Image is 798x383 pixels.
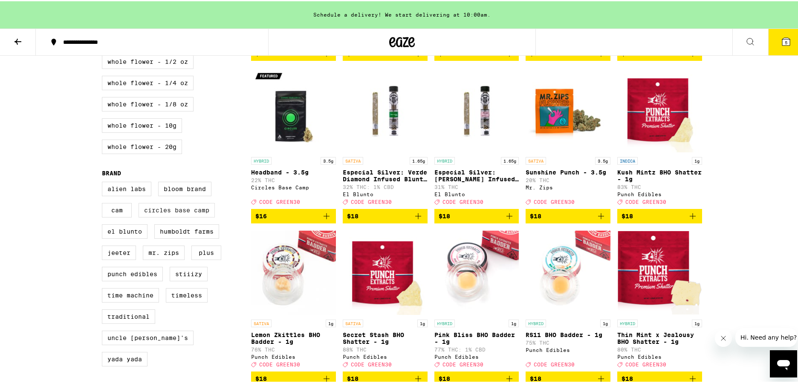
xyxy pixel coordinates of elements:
[343,353,428,358] div: Punch Edibles
[102,266,163,280] label: Punch Edibles
[102,169,121,175] legend: Brand
[251,168,336,174] p: Headband - 3.5g
[595,156,610,163] p: 3.5g
[251,176,336,182] p: 22% THC
[102,308,155,323] label: Traditional
[326,318,336,326] p: 1g
[526,208,610,222] button: Add to bag
[102,244,136,259] label: Jeeter
[343,208,428,222] button: Add to bag
[251,66,336,151] img: Circles Base Camp - Headband - 3.5g
[434,190,519,196] div: El Blunto
[526,168,610,174] p: Sunshine Punch - 3.5g
[158,180,211,195] label: Bloom Brand
[442,198,483,203] span: CODE GREEN30
[102,351,147,365] label: Yada Yada
[526,156,546,163] p: SATIVA
[351,360,392,366] span: CODE GREEN30
[166,287,208,301] label: Timeless
[617,346,702,351] p: 80% THC
[434,318,455,326] p: HYBRID
[617,318,638,326] p: HYBRID
[534,360,575,366] span: CODE GREEN30
[434,229,519,314] img: Punch Edibles - Pink Bliss BHO Badder - 1g
[526,229,610,314] img: Punch Edibles - RS11 BHO Badder - 1g
[102,117,182,131] label: Whole Flower - 10g
[259,198,300,203] span: CODE GREEN30
[617,353,702,358] div: Punch Edibles
[617,330,702,344] p: Thin Mint x Jealousy BHO Shatter - 1g
[735,327,797,346] iframe: Message from company
[692,318,702,326] p: 1g
[526,346,610,352] div: Punch Edibles
[410,156,428,163] p: 1.65g
[785,39,787,44] span: 5
[170,266,208,280] label: STIIIZY
[617,66,702,151] img: Punch Edibles - Kush Mintz BHO Shatter - 1g
[102,96,194,110] label: Whole Flower - 1/8 oz
[434,208,519,222] button: Add to bag
[617,183,702,189] p: 83% THC
[251,208,336,222] button: Add to bag
[251,353,336,358] div: Punch Edibles
[343,346,428,351] p: 88% THC
[347,212,359,218] span: $18
[439,212,450,218] span: $18
[251,318,272,326] p: SATIVA
[434,353,519,358] div: Punch Edibles
[251,66,336,208] a: Open page for Headband - 3.5g from Circles Base Camp
[255,374,267,381] span: $18
[534,198,575,203] span: CODE GREEN30
[143,244,185,259] label: Mr. Zips
[617,229,702,370] a: Open page for Thin Mint x Jealousy BHO Shatter - 1g from Punch Edibles
[102,74,194,89] label: Whole Flower - 1/4 oz
[343,190,428,196] div: El Blunto
[434,330,519,344] p: Pink Bliss BHO Badder - 1g
[617,190,702,196] div: Punch Edibles
[617,66,702,208] a: Open page for Kush Mintz BHO Shatter - 1g from Punch Edibles
[434,66,519,208] a: Open page for Especial Silver: Rosa Diamond Infused Blunt - 1.65g from El Blunto
[102,223,147,237] label: El Blunto
[343,330,428,344] p: Secret Stash BHO Shatter - 1g
[434,156,455,163] p: HYBRID
[625,360,666,366] span: CODE GREEN30
[526,330,610,337] p: RS11 BHO Badder - 1g
[530,374,541,381] span: $18
[351,198,392,203] span: CODE GREEN30
[501,156,519,163] p: 1.65g
[526,176,610,182] p: 20% THC
[251,330,336,344] p: Lemon Zkittles BHO Badder - 1g
[343,66,428,151] img: El Blunto - Especial Silver: Verde Diamond Infused Blunt - 1.65g
[259,360,300,366] span: CODE GREEN30
[622,374,633,381] span: $18
[255,212,267,218] span: $16
[692,156,702,163] p: 1g
[526,339,610,344] p: 75% THC
[530,212,541,218] span: $18
[347,374,359,381] span: $18
[509,318,519,326] p: 1g
[526,66,610,151] img: Mr. Zips - Sunshine Punch - 3.5g
[102,287,159,301] label: Time Machine
[102,138,182,153] label: Whole Flower - 20g
[321,156,336,163] p: 3.5g
[102,180,151,195] label: Alien Labs
[770,349,797,376] iframe: Button to launch messaging window
[343,66,428,208] a: Open page for Especial Silver: Verde Diamond Infused Blunt - 1.65g from El Blunto
[343,168,428,181] p: Especial Silver: Verde Diamond Infused Blunt - 1.65g
[251,229,336,314] img: Punch Edibles - Lemon Zkittles BHO Badder - 1g
[102,53,194,68] label: Whole Flower - 1/2 oz
[417,318,428,326] p: 1g
[434,168,519,181] p: Especial Silver: [PERSON_NAME] Infused Blunt - 1.65g
[434,229,519,370] a: Open page for Pink Bliss BHO Badder - 1g from Punch Edibles
[191,244,221,259] label: PLUS
[625,198,666,203] span: CODE GREEN30
[102,202,132,216] label: CAM
[622,212,633,218] span: $18
[526,318,546,326] p: HYBRID
[434,346,519,351] p: 77% THC: 1% CBD
[434,183,519,189] p: 31% THC
[343,229,428,370] a: Open page for Secret Stash BHO Shatter - 1g from Punch Edibles
[526,229,610,370] a: Open page for RS11 BHO Badder - 1g from Punch Edibles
